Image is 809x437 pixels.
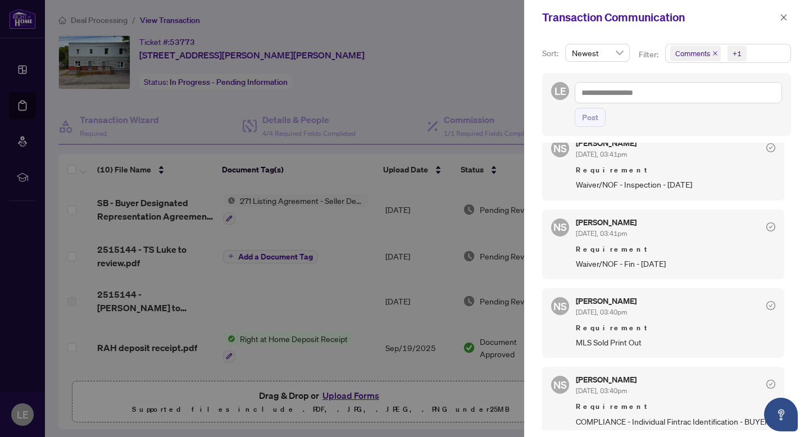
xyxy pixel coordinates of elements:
[780,13,788,21] span: close
[675,48,710,59] span: Comments
[764,398,798,431] button: Open asap
[766,380,775,389] span: check-circle
[553,377,567,393] span: NS
[576,165,775,176] span: Requirement
[576,401,775,412] span: Requirement
[542,47,561,60] p: Sort:
[733,48,742,59] div: +1
[576,244,775,255] span: Requirement
[766,301,775,310] span: check-circle
[576,386,627,395] span: [DATE], 03:40pm
[576,257,775,270] span: Waiver/NOF - Fin - [DATE]
[766,143,775,152] span: check-circle
[712,51,718,56] span: close
[542,9,776,26] div: Transaction Communication
[553,140,567,156] span: NS
[576,336,775,349] span: MLS Sold Print Out
[575,108,606,127] button: Post
[572,44,623,61] span: Newest
[576,139,637,147] h5: [PERSON_NAME]
[576,229,627,238] span: [DATE], 03:41pm
[670,45,721,61] span: Comments
[576,376,637,384] h5: [PERSON_NAME]
[576,322,775,334] span: Requirement
[576,297,637,305] h5: [PERSON_NAME]
[639,48,660,61] p: Filter:
[553,219,567,235] span: NS
[555,83,566,99] span: LE
[576,150,627,158] span: [DATE], 03:41pm
[553,298,567,314] span: NS
[576,219,637,226] h5: [PERSON_NAME]
[766,222,775,231] span: check-circle
[576,308,627,316] span: [DATE], 03:40pm
[576,178,775,191] span: Waiver/NOF - Inspection - [DATE]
